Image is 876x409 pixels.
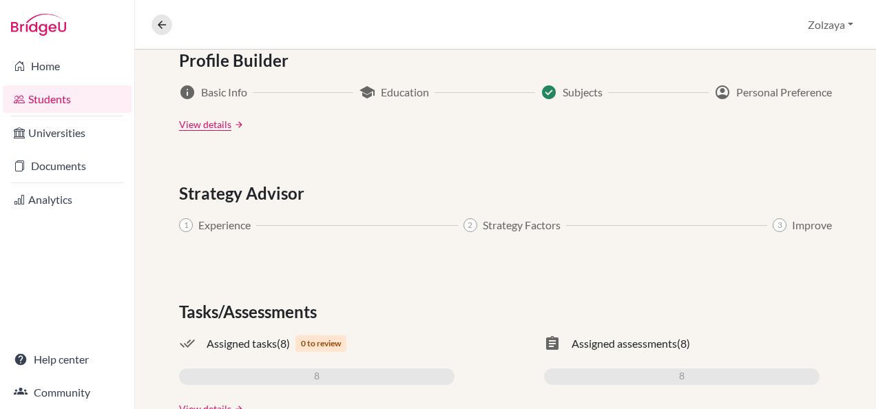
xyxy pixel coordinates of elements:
span: 8 [679,368,685,385]
span: 3 [773,218,786,232]
a: Analytics [3,186,132,213]
span: Education [381,84,429,101]
a: Documents [3,152,132,180]
a: View details [179,117,231,132]
button: Zolzaya [802,12,859,38]
a: Universities [3,119,132,147]
span: 0 to review [295,335,346,352]
span: school [359,84,375,101]
span: Success [541,84,557,101]
span: (8) [677,335,690,352]
span: 8 [314,368,320,385]
span: Assigned assessments [572,335,677,352]
span: 2 [463,218,477,232]
a: Home [3,52,132,80]
span: Assigned tasks [207,335,277,352]
span: Subjects [563,84,603,101]
span: assignment [544,335,561,352]
span: Profile Builder [179,48,294,73]
span: Personal Preference [736,84,832,101]
span: Strategy Factors [483,217,561,233]
span: Experience [198,217,251,233]
span: Basic Info [201,84,247,101]
a: Community [3,379,132,406]
span: info [179,84,196,101]
img: Bridge-U [11,14,66,36]
span: (8) [277,335,290,352]
a: Help center [3,346,132,373]
a: Students [3,85,132,113]
span: Tasks/Assessments [179,300,322,324]
span: Strategy Advisor [179,181,310,206]
a: arrow_forward [231,120,244,129]
span: Improve [792,217,832,233]
span: account_circle [714,84,731,101]
span: 1 [179,218,193,232]
span: done_all [179,335,196,352]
